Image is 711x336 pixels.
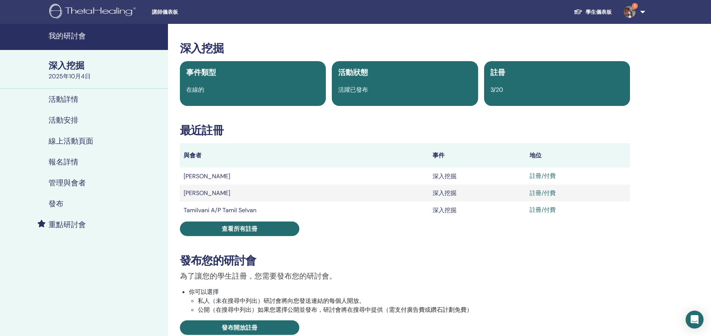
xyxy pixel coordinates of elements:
[184,206,256,214] font: Tamilvani A/P Tamil Selvan
[180,320,299,335] a: 發布開放註冊
[433,172,456,180] font: 深入挖掘
[634,3,636,8] font: 5
[49,157,78,167] font: 報名詳情
[44,59,168,81] a: 深入挖掘2025年10月4日
[198,297,365,305] font: 私人（未在搜尋中列出）研討會將向您發送連結的每個人開放。
[222,225,258,233] font: 查看所有註冊
[180,123,224,138] font: 最近註冊
[338,86,368,94] font: 活躍已發布
[530,172,556,180] font: 註冊/付費
[433,206,456,214] font: 深入挖掘
[49,220,86,229] font: 重點研討會
[490,86,503,94] font: 3/20
[574,9,583,15] img: graduation-cap-white.svg
[186,86,204,94] font: 在線的
[338,67,368,77] font: 活動狀態
[433,151,445,159] font: 事件
[184,151,202,159] font: 與會者
[49,115,78,125] font: 活動安排
[433,189,456,197] font: 深入挖掘
[49,31,86,41] font: 我的研討會
[586,9,612,15] font: 學生儀表板
[49,60,84,71] font: 深入挖掘
[49,94,78,104] font: 活動詳情
[624,6,636,18] img: default.jpg
[180,222,299,236] a: 查看所有註冊
[180,271,337,281] font: 為了讓您的學生註冊，您需要發布您的研討會。
[530,206,556,214] font: 註冊/付費
[198,306,473,314] font: 公開（在搜尋中列出）如果您選擇公開並發布，研討會將在搜尋中提供（需支付廣告費或鑽石計劃免費）
[180,253,256,268] font: 發布您的研討會
[189,288,219,296] font: 你可以選擇
[152,9,178,15] font: 講師儀表板
[490,67,505,77] font: 註冊
[530,151,542,159] font: 地位
[49,199,63,208] font: 發布
[186,67,216,77] font: 事件類型
[184,189,230,197] font: [PERSON_NAME]
[49,136,93,146] font: 線上活動頁面
[568,5,618,19] a: 學生儀表板
[49,178,86,188] font: 管理與會者
[184,172,230,180] font: [PERSON_NAME]
[49,72,91,80] font: 2025年10月4日
[222,324,258,332] font: 發布開放註冊
[180,41,224,56] font: 深入挖掘
[49,4,138,21] img: logo.png
[530,189,556,197] font: 註冊/付費
[686,311,704,329] div: 開啟 Intercom Messenger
